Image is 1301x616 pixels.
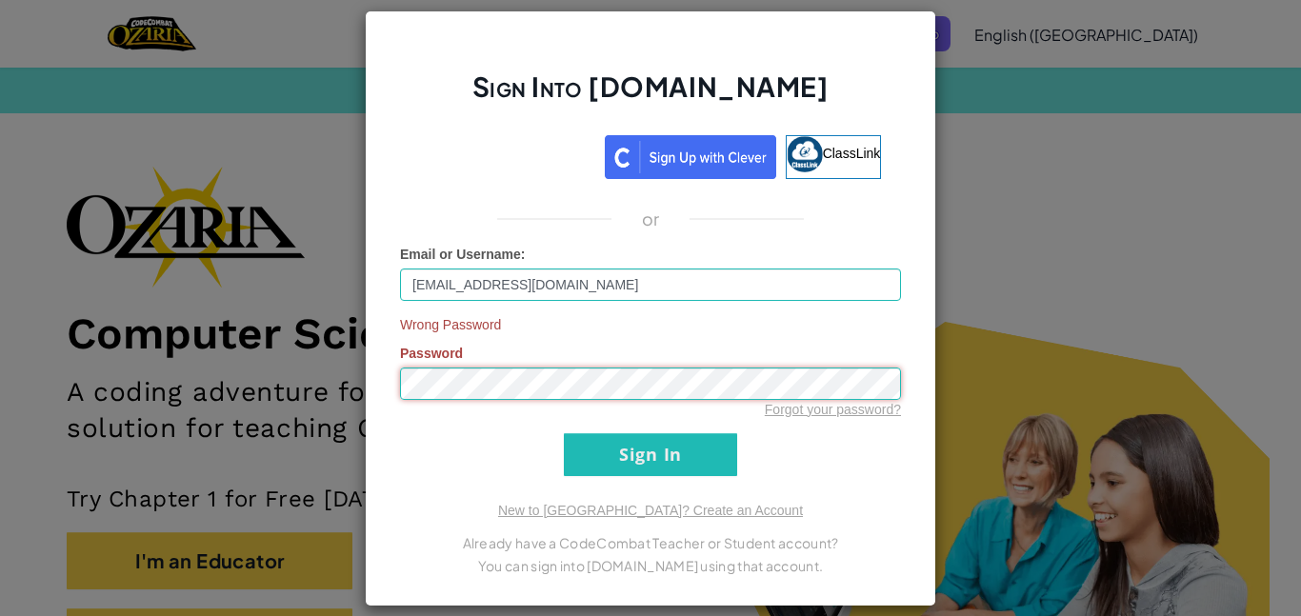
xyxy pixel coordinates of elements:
[410,133,605,175] iframe: Sign in with Google Button
[400,245,526,264] label: :
[400,69,901,124] h2: Sign Into [DOMAIN_NAME]
[787,136,823,172] img: classlink-logo-small.png
[564,433,737,476] input: Sign In
[400,315,901,334] span: Wrong Password
[400,531,901,554] p: Already have a CodeCombat Teacher or Student account?
[400,554,901,577] p: You can sign into [DOMAIN_NAME] using that account.
[823,145,881,160] span: ClassLink
[498,503,803,518] a: New to [GEOGRAPHIC_DATA]? Create an Account
[605,135,776,179] img: clever_sso_button@2x.png
[765,402,901,417] a: Forgot your password?
[400,247,521,262] span: Email or Username
[400,346,463,361] span: Password
[642,208,660,230] p: or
